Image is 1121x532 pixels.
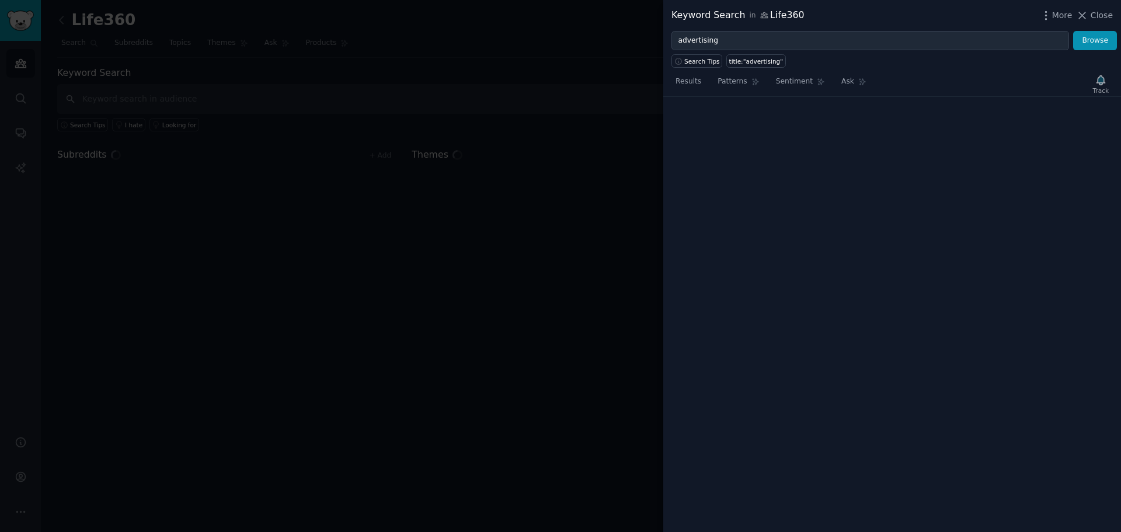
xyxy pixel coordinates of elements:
[776,77,813,87] span: Sentiment
[837,72,871,96] a: Ask
[1052,9,1073,22] span: More
[718,77,747,87] span: Patterns
[671,72,705,96] a: Results
[729,57,784,65] div: title:"advertising"
[676,77,701,87] span: Results
[726,54,786,68] a: title:"advertising"
[671,8,805,23] div: Keyword Search Life360
[749,11,756,21] span: in
[772,72,829,96] a: Sentiment
[1076,9,1113,22] button: Close
[841,77,854,87] span: Ask
[1040,9,1073,22] button: More
[684,57,720,65] span: Search Tips
[1073,31,1117,51] button: Browse
[671,31,1069,51] input: Try a keyword related to your business
[1091,9,1113,22] span: Close
[671,54,722,68] button: Search Tips
[713,72,763,96] a: Patterns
